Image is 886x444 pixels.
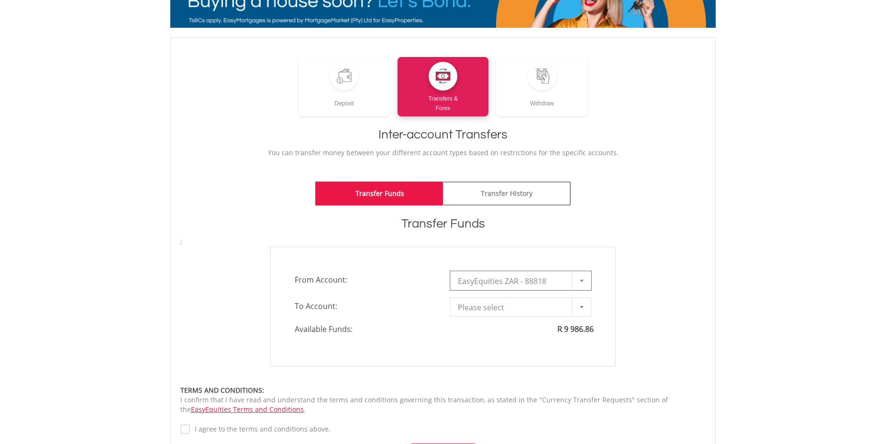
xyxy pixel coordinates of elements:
h1: Inter-account Transfers [180,126,706,143]
div: Transfers & Forex [398,91,489,113]
a: Transfers &Forex [398,57,489,116]
div: I confirm that I have read and understand the terms and conditions governing this transaction, as... [180,386,706,414]
span: To Account: [288,297,443,315]
a: Transfer Funds [315,182,443,205]
a: Deposit [299,57,390,116]
span: Available Funds: [288,324,443,335]
span: Please select [458,298,569,317]
div: Withdraw [496,91,587,108]
p: You can transfer money between your different account types based on restrictions for the specifi... [180,148,706,158]
a: Withdraw [496,57,587,116]
span: From Account: [288,271,443,288]
label: I agree to the terms and conditions above. [190,424,331,434]
span: R 9 986.86 [557,324,594,334]
a: Transfer History [443,182,571,205]
a: EasyEquities Terms and Conditions [191,405,304,414]
div: Deposit [299,91,390,108]
h1: Transfer Funds [180,215,706,232]
span: EasyEquities ZAR - 88818 [458,272,569,291]
div: TERMS AND CONDITIONS: [180,386,706,395]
